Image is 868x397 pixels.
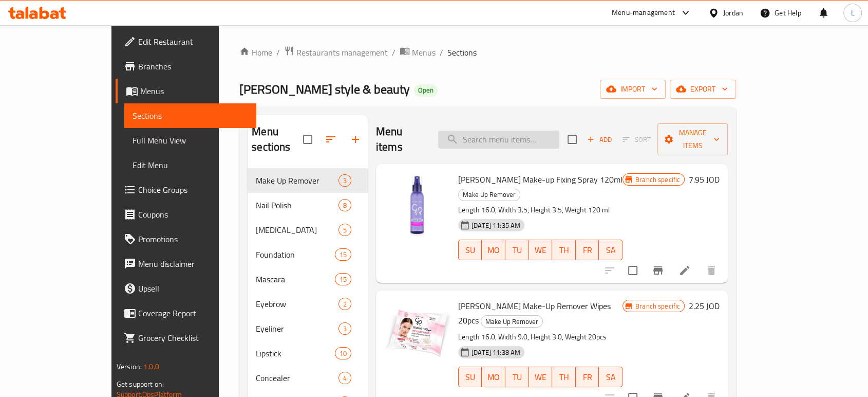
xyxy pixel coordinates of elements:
button: TH [552,240,576,260]
span: L [851,7,854,19]
a: Sections [124,103,256,128]
button: WE [529,240,553,260]
span: 5 [339,225,351,235]
button: WE [529,367,553,387]
span: Full Menu View [133,134,248,147]
span: Menu disclaimer [138,258,248,270]
button: TH [552,367,576,387]
span: Concealer [256,372,338,384]
img: Golden Rose Make-Up Remover Wipes 20pcs [384,299,450,365]
span: Sort sections [318,127,343,152]
div: items [335,273,351,285]
a: Edit Menu [124,153,256,177]
span: SA [603,370,618,385]
button: Manage items [657,123,728,155]
a: Edit menu item [678,264,691,277]
span: Edit Menu [133,159,248,171]
div: items [338,199,351,211]
span: FR [580,243,595,258]
a: Coupons [116,202,256,227]
button: MO [482,240,505,260]
span: Foundation [256,248,334,261]
span: Select to update [622,260,644,281]
span: export [678,83,728,96]
span: Select all sections [297,129,318,150]
span: Select section [561,129,583,150]
span: MO [486,370,501,385]
div: Eyeliner3 [248,316,368,341]
div: Make Up Remover3 [248,168,368,193]
span: Manage items [666,127,720,152]
div: items [338,224,351,236]
span: Branches [138,60,248,73]
a: Upsell [116,276,256,301]
button: FR [576,367,599,387]
span: Add [586,134,613,146]
a: Restaurants management [284,46,388,59]
div: Nail Polish8 [248,193,368,218]
button: import [600,80,666,99]
span: Coverage Report [138,307,248,319]
div: Menu-management [612,7,675,19]
span: Make Up Remover [256,174,338,187]
span: SU [463,370,478,385]
span: TH [556,243,572,258]
span: Branch specific [631,175,684,185]
a: Edit Restaurant [116,29,256,54]
h6: 2.25 JOD [689,299,720,313]
span: Version: [117,360,142,373]
span: Sections [133,110,248,122]
span: Restaurants management [296,46,388,59]
li: / [276,46,280,59]
button: MO [482,367,505,387]
div: Concealer4 [248,366,368,390]
span: Menus [140,85,248,97]
span: Edit Restaurant [138,35,248,48]
nav: breadcrumb [239,46,736,59]
button: FR [576,240,599,260]
span: TU [510,243,525,258]
span: [PERSON_NAME] Make-Up Remover Wipes 20pcs [458,298,611,328]
span: Sections [447,46,477,59]
span: Add item [583,132,616,148]
button: SA [599,367,622,387]
button: TU [505,240,529,260]
div: Eyebrow2 [248,292,368,316]
button: SU [458,240,482,260]
div: Nail Polish [256,199,338,211]
span: 1.0.0 [143,360,159,373]
span: [MEDICAL_DATA] [256,224,338,236]
span: MO [486,243,501,258]
button: Add [583,132,616,148]
input: search [438,131,559,149]
span: Coupons [138,208,248,221]
span: Open [414,86,438,95]
span: Select section first [616,132,657,148]
h6: 7.95 JOD [689,172,720,187]
span: [DATE] 11:35 AM [467,221,524,230]
span: TH [556,370,572,385]
span: Choice Groups [138,184,248,196]
div: Jordan [723,7,743,19]
button: SU [458,367,482,387]
a: Choice Groups [116,177,256,202]
span: FR [580,370,595,385]
li: / [440,46,443,59]
button: TU [505,367,529,387]
span: Grocery Checklist [138,332,248,344]
span: 15 [335,275,351,284]
a: Menus [400,46,436,59]
span: [PERSON_NAME] Make-up Fixing Spray 120ml [458,172,622,187]
span: 3 [339,324,351,334]
a: Coverage Report [116,301,256,326]
div: Mascara15 [248,267,368,292]
span: Get support on: [117,377,164,391]
span: Eyeliner [256,322,338,335]
span: Make Up Remover [481,316,542,328]
div: items [335,248,351,261]
div: items [335,347,351,359]
div: items [338,174,351,187]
